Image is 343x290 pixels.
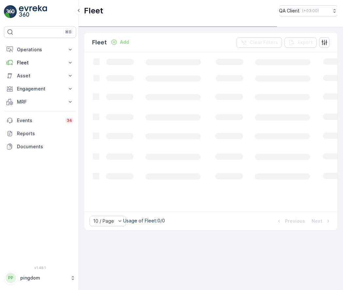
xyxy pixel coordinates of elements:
[17,143,73,150] p: Documents
[4,5,17,18] img: logo
[311,217,332,225] button: Next
[279,8,300,14] p: QA Client
[108,38,132,46] button: Add
[285,37,317,48] button: Export
[279,5,338,16] button: QA Client(+03:00)
[250,39,278,46] p: Clear Filters
[4,43,76,56] button: Operations
[17,99,63,105] p: MRF
[4,127,76,140] a: Reports
[65,29,72,35] p: ⌘B
[302,8,319,13] p: ( +03:00 )
[17,130,73,137] p: Reports
[237,37,282,48] button: Clear Filters
[17,46,63,53] p: Operations
[4,69,76,82] button: Asset
[6,273,16,283] div: PP
[120,39,129,45] p: Add
[17,59,63,66] p: Fleet
[298,39,313,46] p: Export
[123,217,165,224] p: Usage of Fleet : 0/0
[17,117,61,124] p: Events
[4,56,76,69] button: Fleet
[4,114,76,127] a: Events34
[20,275,67,281] p: pingdom
[84,6,103,16] p: Fleet
[67,118,72,123] p: 34
[92,38,107,47] p: Fleet
[4,82,76,95] button: Engagement
[4,266,76,270] span: v 1.48.1
[4,271,76,285] button: PPpingdom
[312,218,322,224] p: Next
[19,5,47,18] img: logo_light-DOdMpM7g.png
[17,72,63,79] p: Asset
[4,140,76,153] a: Documents
[17,86,63,92] p: Engagement
[285,218,305,224] p: Previous
[275,217,306,225] button: Previous
[4,95,76,108] button: MRF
